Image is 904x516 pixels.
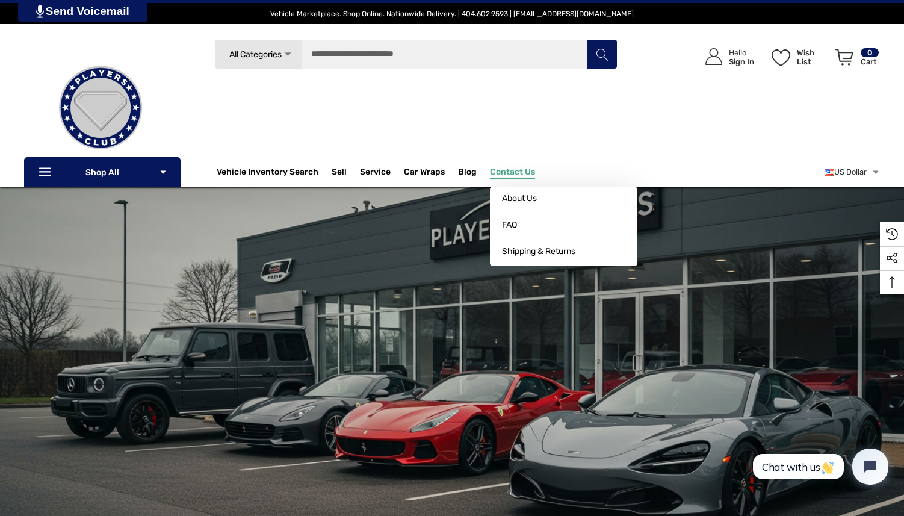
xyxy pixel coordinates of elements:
[880,276,904,288] svg: Top
[404,167,445,180] span: Car Wraps
[332,160,360,184] a: Sell
[283,50,293,59] svg: Icon Arrow Down
[502,246,575,257] span: Shipping & Returns
[830,36,880,83] a: Cart with 0 items
[502,220,517,231] span: FAQ
[835,49,853,66] svg: Review Your Cart
[587,39,617,69] button: Search
[332,167,347,180] span: Sell
[502,193,537,204] span: About Us
[729,57,754,66] p: Sign In
[729,48,754,57] p: Hello
[404,160,458,184] a: Car Wraps
[159,168,167,176] svg: Icon Arrow Down
[797,48,829,66] p: Wish List
[861,48,879,57] p: 0
[772,49,790,66] svg: Wish List
[37,166,55,179] svg: Icon Line
[229,49,281,60] span: All Categories
[458,167,477,180] a: Blog
[40,48,161,168] img: Players Club | Cars For Sale
[490,167,535,180] a: Contact Us
[766,36,830,78] a: Wish List Wish List
[217,167,318,180] a: Vehicle Inventory Search
[861,57,879,66] p: Cart
[692,36,760,78] a: Sign in
[886,252,898,264] svg: Social Media
[270,10,634,18] span: Vehicle Marketplace. Shop Online. Nationwide Delivery. | 404.602.9593 | [EMAIL_ADDRESS][DOMAIN_NAME]
[214,39,302,69] a: All Categories Icon Arrow Down Icon Arrow Up
[825,160,880,184] a: USD
[24,157,181,187] p: Shop All
[360,167,391,180] a: Service
[886,228,898,240] svg: Recently Viewed
[740,438,899,495] iframe: Tidio Chat
[705,48,722,65] svg: Icon User Account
